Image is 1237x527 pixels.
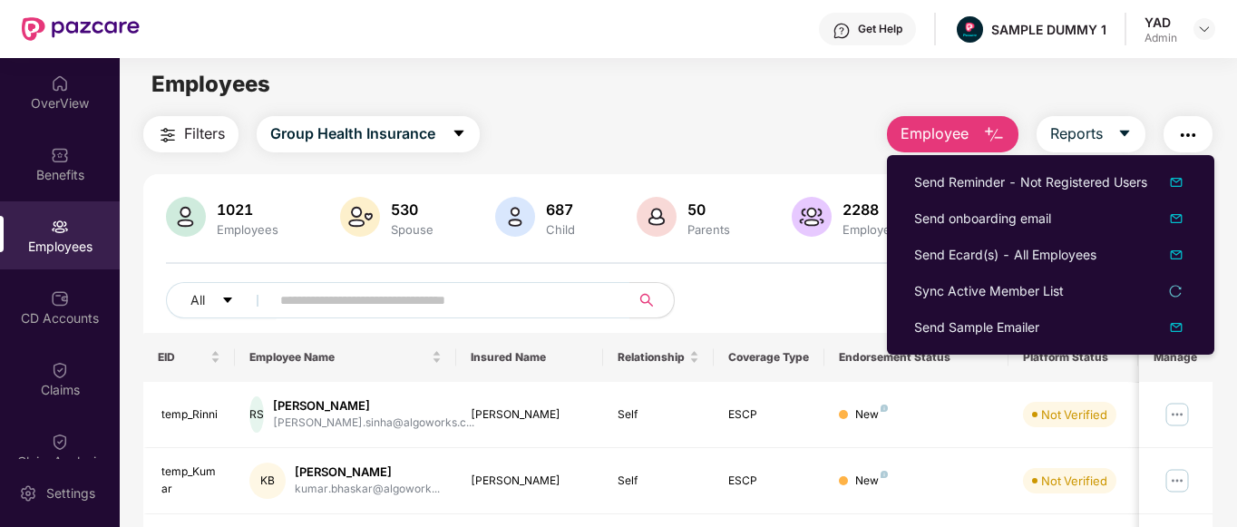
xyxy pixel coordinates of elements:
div: 50 [684,200,734,219]
span: EID [158,350,208,365]
th: Employee Name [235,333,456,382]
th: Insured Name [456,333,604,382]
th: Coverage Type [714,333,824,382]
span: caret-down [452,126,466,142]
div: [PERSON_NAME] [273,397,474,415]
img: manageButton [1163,466,1192,495]
div: [PERSON_NAME].sinha@algoworks.c... [273,415,474,432]
span: caret-down [1117,126,1132,142]
div: Child [542,222,579,237]
img: svg+xml;base64,PHN2ZyBpZD0iSGVscC0zMngzMiIgeG1sbnM9Imh0dHA6Ly93d3cudzMub3JnLzIwMDAvc3ZnIiB3aWR0aD... [833,22,851,40]
img: New Pazcare Logo [22,17,140,41]
span: Employee Name [249,350,428,365]
span: Relationship [618,350,686,365]
div: Employees+dependents [839,222,983,237]
div: Send onboarding email [914,209,1051,229]
img: svg+xml;base64,PHN2ZyB4bWxucz0iaHR0cDovL3d3dy53My5vcmcvMjAwMC9zdmciIHhtbG5zOnhsaW5rPSJodHRwOi8vd3... [1165,317,1187,338]
div: [PERSON_NAME] [471,473,589,490]
img: svg+xml;base64,PHN2ZyBpZD0iQmVuZWZpdHMiIHhtbG5zPSJodHRwOi8vd3d3LnczLm9yZy8yMDAwL3N2ZyIgd2lkdGg9Ij... [51,146,69,164]
button: search [629,282,675,318]
div: Spouse [387,222,437,237]
div: Admin [1144,31,1177,45]
img: svg+xml;base64,PHN2ZyBpZD0iU2V0dGluZy0yMHgyMCIgeG1sbnM9Imh0dHA6Ly93d3cudzMub3JnLzIwMDAvc3ZnIiB3aW... [19,484,37,503]
div: New [855,406,888,424]
div: Self [618,406,699,424]
div: ESCP [728,406,810,424]
span: reload [1169,285,1182,298]
img: svg+xml;base64,PHN2ZyB4bWxucz0iaHR0cDovL3d3dy53My5vcmcvMjAwMC9zdmciIHdpZHRoPSI4IiBoZWlnaHQ9IjgiIH... [881,405,888,412]
img: dropDownIcon [1165,208,1187,229]
img: dropDownIcon [1165,244,1187,266]
div: 2288 [839,200,983,219]
button: Employee [887,116,1018,152]
img: svg+xml;base64,PHN2ZyB4bWxucz0iaHR0cDovL3d3dy53My5vcmcvMjAwMC9zdmciIHhtbG5zOnhsaW5rPSJodHRwOi8vd3... [983,124,1005,146]
div: Self [618,473,699,490]
img: svg+xml;base64,PHN2ZyB4bWxucz0iaHR0cDovL3d3dy53My5vcmcvMjAwMC9zdmciIHhtbG5zOnhsaW5rPSJodHRwOi8vd3... [495,197,535,237]
img: svg+xml;base64,PHN2ZyBpZD0iRHJvcGRvd24tMzJ4MzIiIHhtbG5zPSJodHRwOi8vd3d3LnczLm9yZy8yMDAwL3N2ZyIgd2... [1197,22,1212,36]
img: svg+xml;base64,PHN2ZyB4bWxucz0iaHR0cDovL3d3dy53My5vcmcvMjAwMC9zdmciIHdpZHRoPSI4IiBoZWlnaHQ9IjgiIH... [881,471,888,478]
div: YAD [1144,14,1177,31]
button: Allcaret-down [166,282,277,318]
div: ESCP [728,473,810,490]
img: svg+xml;base64,PHN2ZyBpZD0iRW1wbG95ZWVzIiB4bWxucz0iaHR0cDovL3d3dy53My5vcmcvMjAwMC9zdmciIHdpZHRoPS... [51,218,69,236]
button: Reportscaret-down [1037,116,1145,152]
img: manageButton [1163,400,1192,429]
div: KB [249,463,286,499]
span: search [629,293,665,307]
div: [PERSON_NAME] [471,406,589,424]
img: svg+xml;base64,PHN2ZyB4bWxucz0iaHR0cDovL3d3dy53My5vcmcvMjAwMC9zdmciIHhtbG5zOnhsaW5rPSJodHRwOi8vd3... [792,197,832,237]
img: svg+xml;base64,PHN2ZyB4bWxucz0iaHR0cDovL3d3dy53My5vcmcvMjAwMC9zdmciIHhtbG5zOnhsaW5rPSJodHRwOi8vd3... [166,197,206,237]
div: New [855,473,888,490]
span: caret-down [221,294,234,308]
div: Not Verified [1041,405,1107,424]
img: svg+xml;base64,PHN2ZyBpZD0iQ2xhaW0iIHhtbG5zPSJodHRwOi8vd3d3LnczLm9yZy8yMDAwL3N2ZyIgd2lkdGg9IjIwIi... [51,433,69,451]
img: svg+xml;base64,PHN2ZyB4bWxucz0iaHR0cDovL3d3dy53My5vcmcvMjAwMC9zdmciIHdpZHRoPSIyNCIgaGVpZ2h0PSIyNC... [1177,124,1199,146]
div: temp_Rinni [161,406,221,424]
span: Employees [151,71,270,97]
div: [PERSON_NAME] [295,464,440,481]
div: Sync Active Member List [914,281,1064,301]
th: EID [143,333,236,382]
img: svg+xml;base64,PHN2ZyB4bWxucz0iaHR0cDovL3d3dy53My5vcmcvMjAwMC9zdmciIHhtbG5zOnhsaW5rPSJodHRwOi8vd3... [637,197,677,237]
div: Endorsement Status [839,350,994,365]
div: RS [249,396,264,433]
div: Settings [41,484,101,503]
img: svg+xml;base64,PHN2ZyB4bWxucz0iaHR0cDovL3d3dy53My5vcmcvMjAwMC9zdmciIHhtbG5zOnhsaW5rPSJodHRwOi8vd3... [340,197,380,237]
span: Reports [1050,122,1103,145]
div: 530 [387,200,437,219]
button: Group Health Insurancecaret-down [257,116,480,152]
img: svg+xml;base64,PHN2ZyBpZD0iQ2xhaW0iIHhtbG5zPSJodHRwOi8vd3d3LnczLm9yZy8yMDAwL3N2ZyIgd2lkdGg9IjIwIi... [51,361,69,379]
button: Filters [143,116,239,152]
img: dropDownIcon [1165,171,1187,193]
img: Pazcare_Alternative_logo-01-01.png [957,16,983,43]
div: Send Sample Emailer [914,317,1039,337]
span: Employee [901,122,969,145]
img: svg+xml;base64,PHN2ZyB4bWxucz0iaHR0cDovL3d3dy53My5vcmcvMjAwMC9zdmciIHdpZHRoPSIyNCIgaGVpZ2h0PSIyNC... [157,124,179,146]
div: 1021 [213,200,282,219]
div: Parents [684,222,734,237]
div: temp_Kumar [161,464,221,498]
span: All [190,290,205,310]
div: Send Reminder - Not Registered Users [914,172,1147,192]
div: SAMPLE DUMMY 1 [991,21,1106,38]
span: Filters [184,122,225,145]
div: 687 [542,200,579,219]
img: svg+xml;base64,PHN2ZyBpZD0iSG9tZSIgeG1sbnM9Imh0dHA6Ly93d3cudzMub3JnLzIwMDAvc3ZnIiB3aWR0aD0iMjAiIG... [51,74,69,93]
th: Relationship [603,333,714,382]
div: Not Verified [1041,472,1107,490]
div: kumar.bhaskar@algowork... [295,481,440,498]
div: Employees [213,222,282,237]
div: Send Ecard(s) - All Employees [914,245,1096,265]
span: Group Health Insurance [270,122,435,145]
img: svg+xml;base64,PHN2ZyBpZD0iQ0RfQWNjb3VudHMiIGRhdGEtbmFtZT0iQ0QgQWNjb3VudHMiIHhtbG5zPSJodHRwOi8vd3... [51,289,69,307]
div: Get Help [858,22,902,36]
